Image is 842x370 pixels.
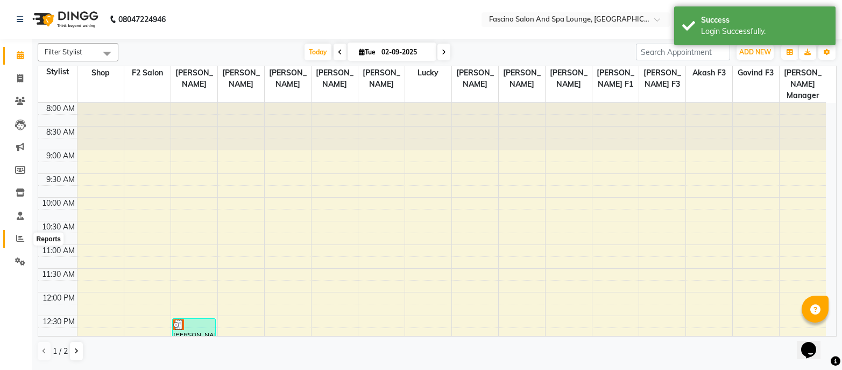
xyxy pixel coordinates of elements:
iframe: chat widget [797,327,831,359]
div: 8:00 AM [44,103,77,114]
div: 11:30 AM [40,269,77,280]
span: [PERSON_NAME] [265,66,311,91]
span: [PERSON_NAME] F1 [592,66,639,91]
span: ADD NEW [739,48,771,56]
span: [PERSON_NAME] [499,66,545,91]
div: Stylist [38,66,77,78]
div: Success [701,15,827,26]
span: [PERSON_NAME] Manager [780,66,826,102]
span: govind F3 [733,66,779,80]
span: [PERSON_NAME] [312,66,358,91]
div: 11:00 AM [40,245,77,256]
div: 12:00 PM [40,292,77,304]
div: Reports [34,233,63,246]
span: [PERSON_NAME] F3 [639,66,685,91]
input: Search Appointment [636,44,730,60]
span: Today [305,44,331,60]
div: [PERSON_NAME], TK01, 12:35 PM-01:35 PM, Eyebrows (₹50),UL/Forehead/Chin (₹30) [173,319,216,364]
span: Tue [356,48,378,56]
span: akash F3 [686,66,732,80]
span: F2 Salon [124,66,171,80]
span: 1 / 2 [53,346,68,357]
span: [PERSON_NAME] [171,66,217,91]
img: logo [27,4,101,34]
button: ADD NEW [737,45,774,60]
b: 08047224946 [118,4,166,34]
span: [PERSON_NAME] [452,66,498,91]
span: Filter Stylist [45,47,82,56]
span: [PERSON_NAME] [358,66,405,91]
span: [PERSON_NAME] [546,66,592,91]
div: 10:30 AM [40,221,77,233]
input: 2025-09-02 [378,44,432,60]
div: 8:30 AM [44,127,77,138]
div: 12:30 PM [40,316,77,327]
span: [PERSON_NAME] [218,66,264,91]
div: 9:00 AM [44,150,77,162]
span: Lucky [405,66,451,80]
div: 10:00 AM [40,198,77,209]
div: 9:30 AM [44,174,77,185]
div: Login Successfully. [701,26,827,37]
span: Shop [77,66,124,80]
